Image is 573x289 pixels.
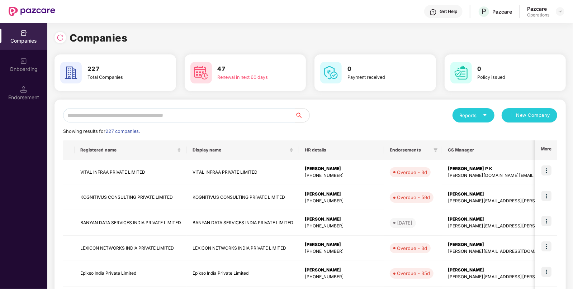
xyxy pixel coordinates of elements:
th: Registered name [75,140,187,160]
div: Pazcare [527,5,549,12]
img: icon [541,267,551,277]
div: Total Companies [87,74,149,81]
td: VITAL INFRAA PRIVATE LIMITED [75,160,187,185]
span: Registered name [80,147,176,153]
img: New Pazcare Logo [9,7,55,16]
span: P [482,7,486,16]
img: svg+xml;base64,PHN2ZyBpZD0iRHJvcGRvd24tMzJ4MzIiIHhtbG5zPSJodHRwOi8vd3d3LnczLm9yZy8yMDAwL3N2ZyIgd2... [557,9,563,14]
div: Overdue - 35d [397,270,430,277]
div: [PHONE_NUMBER] [305,248,378,255]
td: VITAL INFRAA PRIVATE LIMITED [187,160,299,185]
span: Endorsements [390,147,431,153]
div: Operations [527,12,549,18]
h3: 0 [347,64,409,74]
h3: 0 [478,64,539,74]
div: [PERSON_NAME] [305,267,378,274]
span: caret-down [483,113,487,117]
td: KOGNITIVUS CONSULTING PRIVATE LIMITED [187,185,299,211]
div: Policy issued [478,74,539,81]
div: Overdue - 3d [397,169,427,176]
img: svg+xml;base64,PHN2ZyB4bWxucz0iaHR0cDovL3d3dy53My5vcmcvMjAwMC9zdmciIHdpZHRoPSI2MCIgaGVpZ2h0PSI2MC... [60,62,82,83]
img: svg+xml;base64,PHN2ZyB4bWxucz0iaHR0cDovL3d3dy53My5vcmcvMjAwMC9zdmciIHdpZHRoPSI2MCIgaGVpZ2h0PSI2MC... [450,62,472,83]
div: [PHONE_NUMBER] [305,198,378,204]
div: [PHONE_NUMBER] [305,172,378,179]
img: svg+xml;base64,PHN2ZyB4bWxucz0iaHR0cDovL3d3dy53My5vcmcvMjAwMC9zdmciIHdpZHRoPSI2MCIgaGVpZ2h0PSI2MC... [190,62,212,83]
td: LEXICON NETWORKS INDIA PRIVATE LIMITED [75,236,187,261]
div: [PHONE_NUMBER] [305,274,378,280]
div: [PERSON_NAME] [305,191,378,198]
img: svg+xml;base64,PHN2ZyB4bWxucz0iaHR0cDovL3d3dy53My5vcmcvMjAwMC9zdmciIHdpZHRoPSI2MCIgaGVpZ2h0PSI2MC... [320,62,342,83]
span: Display name [193,147,288,153]
th: More [535,140,557,160]
span: Showing results for [63,129,140,134]
span: New Company [516,112,550,119]
div: Overdue - 59d [397,194,430,201]
div: Reports [460,112,487,119]
span: filter [434,148,438,152]
th: HR details [299,140,384,160]
td: BANYAN DATA SERVICES INDIA PRIVATE LIMITED [187,210,299,236]
div: Overdue - 3d [397,245,427,252]
button: plusNew Company [502,108,557,122]
span: filter [432,146,439,154]
div: [DATE] [397,219,412,226]
img: svg+xml;base64,PHN2ZyBpZD0iUmVsb2FkLTMyeDMyIiB4bWxucz0iaHR0cDovL3d3dy53My5vcmcvMjAwMC9zdmciIHdpZH... [57,34,64,41]
td: Epikso India Private Limited [75,261,187,286]
div: Renewal in next 60 days [218,74,279,81]
th: Display name [187,140,299,160]
button: search [295,108,310,122]
div: Payment received [347,74,409,81]
div: [PERSON_NAME] [305,165,378,172]
img: icon [541,241,551,251]
h3: 227 [87,64,149,74]
img: svg+xml;base64,PHN2ZyBpZD0iSGVscC0zMngzMiIgeG1sbnM9Imh0dHA6Ly93d3cudzMub3JnLzIwMDAvc3ZnIiB3aWR0aD... [430,9,437,16]
span: search [295,112,309,118]
h3: 47 [218,64,279,74]
div: Get Help [440,9,457,14]
h1: Companies [70,30,128,46]
img: svg+xml;base64,PHN2ZyB3aWR0aD0iMTQuNSIgaGVpZ2h0PSIxNC41IiB2aWV3Qm94PSIwIDAgMTYgMTYiIGZpbGw9Im5vbm... [20,86,27,93]
td: KOGNITIVUS CONSULTING PRIVATE LIMITED [75,185,187,211]
div: Pazcare [492,8,512,15]
span: plus [509,113,513,119]
div: [PHONE_NUMBER] [305,223,378,230]
span: 227 companies. [105,129,140,134]
img: icon [541,216,551,226]
td: BANYAN DATA SERVICES INDIA PRIVATE LIMITED [75,210,187,236]
img: icon [541,191,551,201]
td: LEXICON NETWORKS INDIA PRIVATE LIMITED [187,236,299,261]
div: [PERSON_NAME] [305,241,378,248]
div: [PERSON_NAME] [305,216,378,223]
td: Epikso India Private Limited [187,261,299,286]
img: svg+xml;base64,PHN2ZyB3aWR0aD0iMjAiIGhlaWdodD0iMjAiIHZpZXdCb3g9IjAgMCAyMCAyMCIgZmlsbD0ibm9uZSIgeG... [20,58,27,65]
img: icon [541,165,551,175]
img: svg+xml;base64,PHN2ZyBpZD0iQ29tcGFuaWVzIiB4bWxucz0iaHR0cDovL3d3dy53My5vcmcvMjAwMC9zdmciIHdpZHRoPS... [20,29,27,37]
